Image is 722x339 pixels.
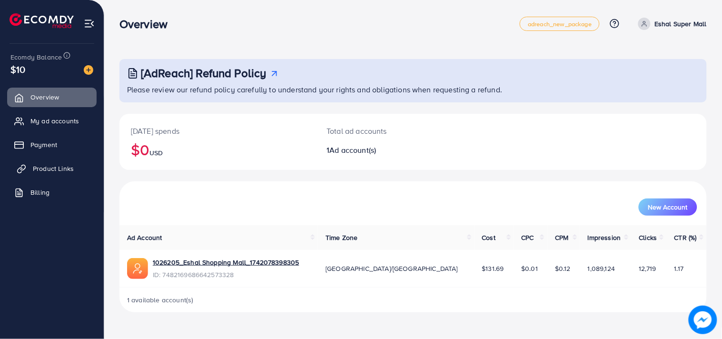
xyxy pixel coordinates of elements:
[127,295,194,305] span: 1 available account(s)
[555,264,571,273] span: $0.12
[588,233,621,242] span: Impression
[520,17,600,31] a: adreach_new_package
[482,264,504,273] span: $131.69
[10,62,25,76] span: $10
[10,52,62,62] span: Ecomdy Balance
[639,264,656,273] span: 12,719
[131,140,304,159] h2: $0
[153,258,299,267] a: 1026205_Eshal Shopping Mall_1742078398305
[149,148,163,158] span: USD
[119,17,175,31] h3: Overview
[482,233,496,242] span: Cost
[689,306,717,334] img: image
[7,183,97,202] a: Billing
[30,188,49,197] span: Billing
[326,146,451,155] h2: 1
[7,159,97,178] a: Product Links
[648,204,688,210] span: New Account
[330,145,376,155] span: Ad account(s)
[639,199,697,216] button: New Account
[127,84,701,95] p: Please review our refund policy carefully to understand your rights and obligations when requesti...
[84,65,93,75] img: image
[30,140,57,150] span: Payment
[674,233,697,242] span: CTR (%)
[326,233,357,242] span: Time Zone
[528,21,592,27] span: adreach_new_package
[326,125,451,137] p: Total ad accounts
[30,116,79,126] span: My ad accounts
[522,233,534,242] span: CPC
[674,264,684,273] span: 1.17
[634,18,707,30] a: Eshal Super Mall
[555,233,568,242] span: CPM
[7,111,97,130] a: My ad accounts
[30,92,59,102] span: Overview
[522,264,538,273] span: $0.01
[84,18,95,29] img: menu
[131,125,304,137] p: [DATE] spends
[588,264,615,273] span: 1,089,124
[639,233,657,242] span: Clicks
[33,164,74,173] span: Product Links
[654,18,707,30] p: Eshal Super Mall
[153,270,299,279] span: ID: 7482169686642573328
[127,233,162,242] span: Ad Account
[7,135,97,154] a: Payment
[7,88,97,107] a: Overview
[326,264,458,273] span: [GEOGRAPHIC_DATA]/[GEOGRAPHIC_DATA]
[10,13,74,28] img: logo
[127,258,148,279] img: ic-ads-acc.e4c84228.svg
[141,66,267,80] h3: [AdReach] Refund Policy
